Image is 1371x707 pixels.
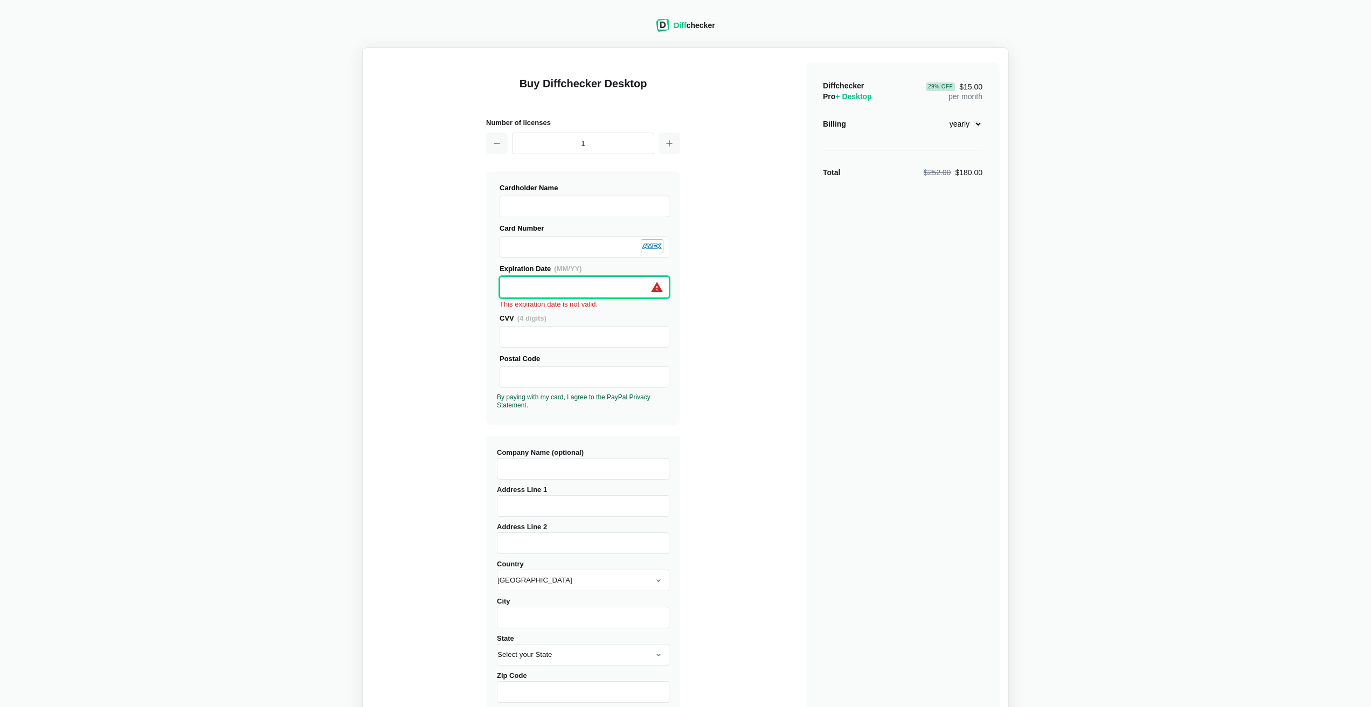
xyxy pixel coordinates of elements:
[497,634,669,666] label: State
[504,367,664,387] iframe: Secure Credit Card Frame - Postal Code
[486,76,680,104] h1: Buy Diffchecker Desktop
[497,570,669,591] select: Country
[500,353,669,364] div: Postal Code
[674,21,686,30] span: Diff
[656,19,669,32] img: Diffchecker logo
[497,495,669,517] input: Address Line 1
[497,560,669,591] label: Country
[497,523,669,554] label: Address Line 2
[497,607,669,628] input: City
[497,671,669,703] label: Zip Code
[656,25,715,33] a: Diffchecker logoDiffchecker
[554,265,581,273] span: (MM/YY)
[823,119,846,129] div: Billing
[924,168,951,177] span: $252.00
[504,196,664,217] iframe: To enrich screen reader interactions, please activate Accessibility in Grammarly extension settings
[497,448,669,480] label: Company Name (optional)
[674,20,715,31] div: checker
[500,223,669,234] div: Card Number
[497,681,669,703] input: Zip Code
[823,168,840,177] strong: Total
[497,393,650,408] a: By paying with my card, I agree to the PayPal Privacy Statement.
[500,300,669,309] div: This expiration date is not valid.
[504,327,664,347] iframe: Secure Credit Card Frame - CVV
[504,237,664,257] iframe: Secure Credit Card Frame - Credit Card Number
[517,314,546,322] span: (4 digits)
[497,532,669,554] input: Address Line 2
[926,82,955,91] div: 29 % Off
[497,486,669,517] label: Address Line 1
[486,117,680,128] h2: Number of licenses
[926,82,982,91] span: $15.00
[926,80,982,102] div: per month
[823,92,872,101] span: Pro
[497,644,669,666] select: State
[504,277,664,297] iframe: Secure Credit Card Frame - Expiration Date
[497,597,669,628] label: City
[823,81,864,90] span: Diffchecker
[835,92,871,101] span: + Desktop
[500,182,669,193] div: Cardholder Name
[512,133,654,154] input: 1
[500,263,669,274] div: Expiration Date
[924,167,982,178] div: $180.00
[497,458,669,480] input: Company Name (optional)
[500,313,669,324] div: CVV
